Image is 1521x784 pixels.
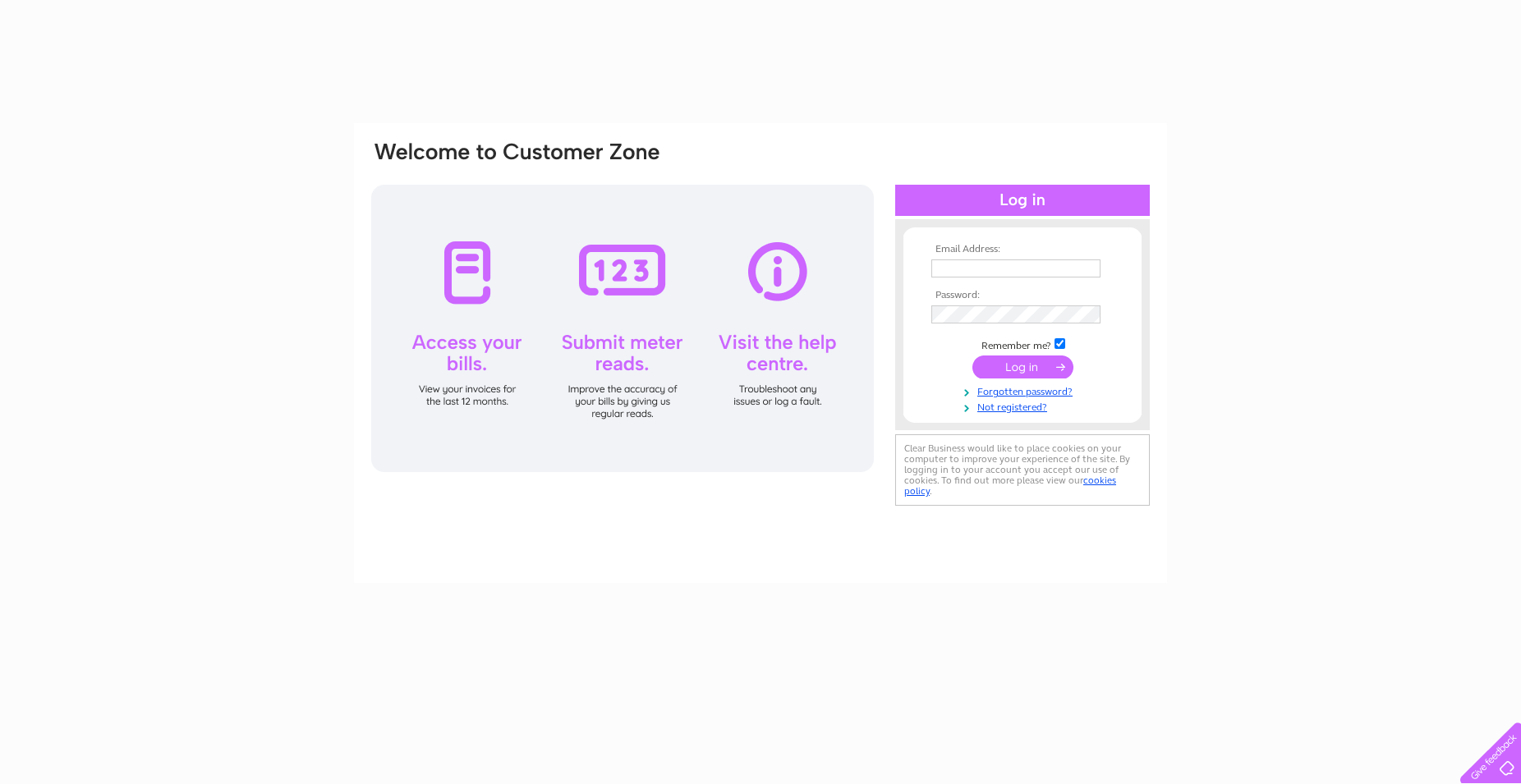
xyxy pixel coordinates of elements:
[895,434,1150,506] div: Clear Business would like to place cookies on your computer to improve your experience of the sit...
[927,290,1118,301] th: Password:
[931,398,1118,414] a: Not registered?
[927,336,1118,352] td: Remember me?
[927,244,1118,255] th: Email Address:
[904,475,1116,497] a: cookies policy
[931,383,1118,398] a: Forgotten password?
[972,355,1073,378] input: Submit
